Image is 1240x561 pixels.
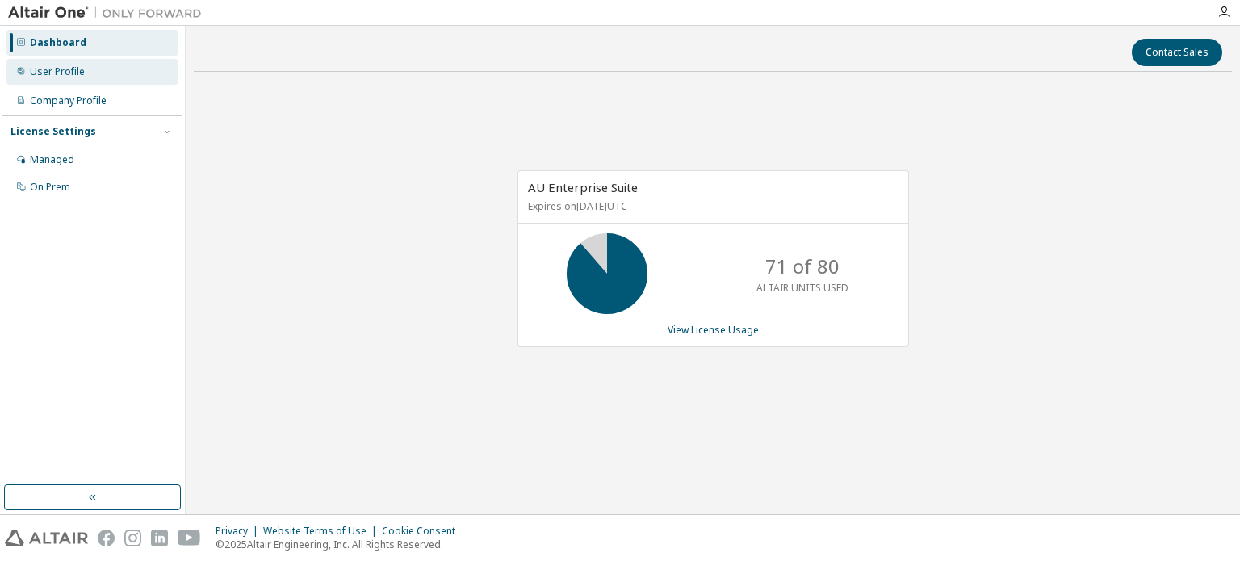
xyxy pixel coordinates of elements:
p: © 2025 Altair Engineering, Inc. All Rights Reserved. [216,538,465,551]
img: instagram.svg [124,530,141,546]
a: View License Usage [668,323,759,337]
img: youtube.svg [178,530,201,546]
div: On Prem [30,181,70,194]
div: User Profile [30,65,85,78]
p: 71 of 80 [765,253,840,280]
img: altair_logo.svg [5,530,88,546]
div: Privacy [216,525,263,538]
div: Dashboard [30,36,86,49]
div: Company Profile [30,94,107,107]
img: Altair One [8,5,210,21]
div: Website Terms of Use [263,525,382,538]
img: linkedin.svg [151,530,168,546]
div: Managed [30,153,74,166]
button: Contact Sales [1132,39,1222,66]
p: ALTAIR UNITS USED [756,281,848,295]
span: AU Enterprise Suite [528,179,638,195]
p: Expires on [DATE] UTC [528,199,894,213]
img: facebook.svg [98,530,115,546]
div: Cookie Consent [382,525,465,538]
div: License Settings [10,125,96,138]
